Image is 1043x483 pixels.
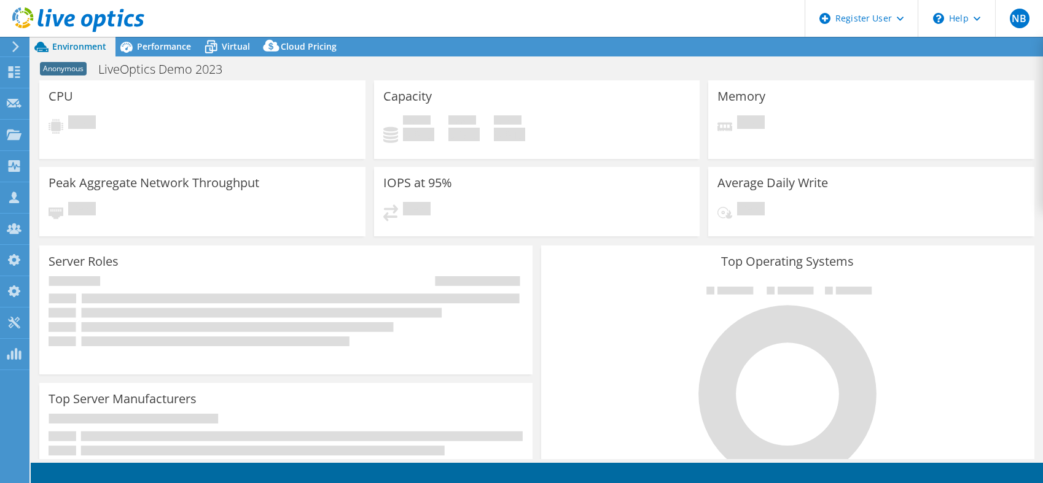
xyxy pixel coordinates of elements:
[933,13,944,24] svg: \n
[49,176,259,190] h3: Peak Aggregate Network Throughput
[448,128,480,141] h4: 0 GiB
[550,255,1025,268] h3: Top Operating Systems
[737,202,765,218] span: Pending
[281,41,337,52] span: Cloud Pricing
[383,90,432,103] h3: Capacity
[52,41,106,52] span: Environment
[717,176,828,190] h3: Average Daily Write
[222,41,250,52] span: Virtual
[49,392,197,406] h3: Top Server Manufacturers
[403,115,431,128] span: Used
[737,115,765,132] span: Pending
[49,90,73,103] h3: CPU
[40,62,87,75] span: Anonymous
[403,202,431,218] span: Pending
[448,115,476,128] span: Free
[137,41,191,52] span: Performance
[49,255,119,268] h3: Server Roles
[93,63,241,76] h1: LiveOptics Demo 2023
[383,176,452,190] h3: IOPS at 95%
[1010,9,1029,28] span: NB
[68,115,96,132] span: Pending
[68,202,96,218] span: Pending
[494,115,521,128] span: Total
[717,90,765,103] h3: Memory
[403,128,434,141] h4: 0 GiB
[494,128,525,141] h4: 0 GiB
